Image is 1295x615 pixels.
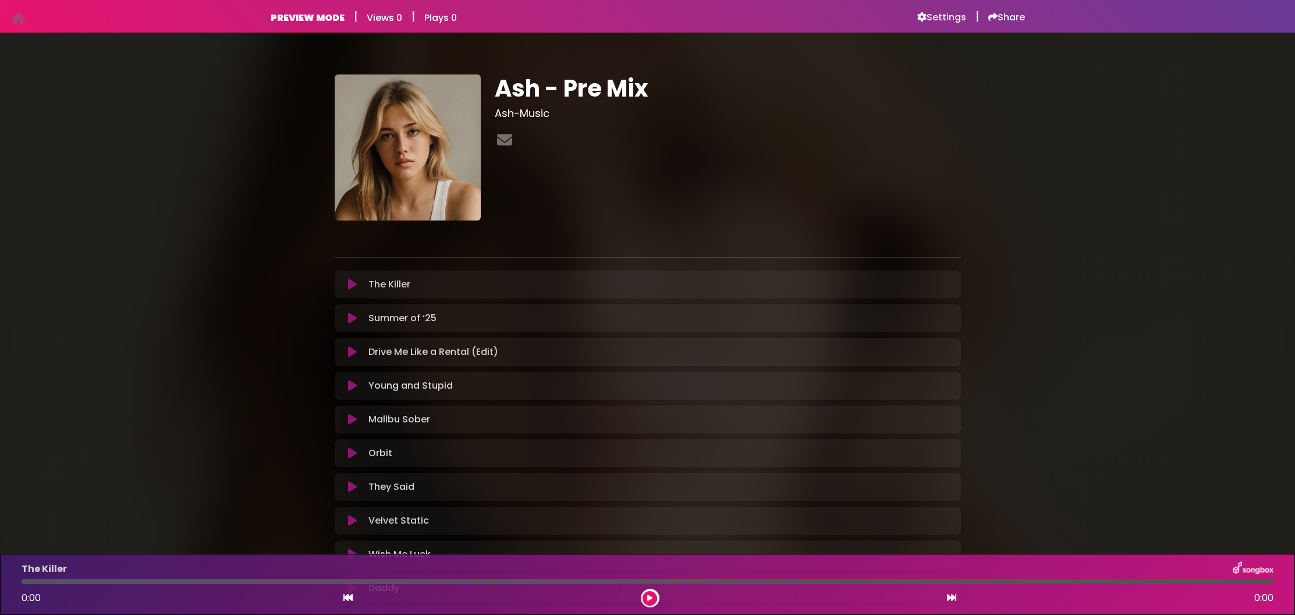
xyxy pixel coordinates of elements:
[495,107,961,120] h3: Ash-Music
[368,514,429,528] p: Velvet Static
[368,413,430,426] p: Malibu Sober
[335,74,481,221] img: kEXHTm1TRecQGLGHL00Q
[368,278,410,291] p: The Killer
[368,446,392,460] p: Orbit
[368,379,453,393] p: Young and Stupid
[368,548,431,561] p: Wish Me Luck
[917,12,966,23] a: Settings
[988,12,1025,23] a: Share
[22,562,67,576] p: The Killer
[367,12,402,23] h6: Views 0
[354,9,357,23] h5: |
[271,12,345,23] h6: PREVIEW MODE
[368,345,498,359] p: Drive Me Like a Rental (Edit)
[411,9,415,23] h5: |
[495,74,961,102] h1: Ash - Pre Mix
[1233,561,1273,577] img: songbox-logo-white.png
[22,591,41,605] span: 0:00
[1254,591,1273,605] span: 0:00
[368,480,414,494] p: They Said
[424,12,457,23] h6: Plays 0
[368,311,437,325] p: Summer of ‘25
[975,9,979,23] h5: |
